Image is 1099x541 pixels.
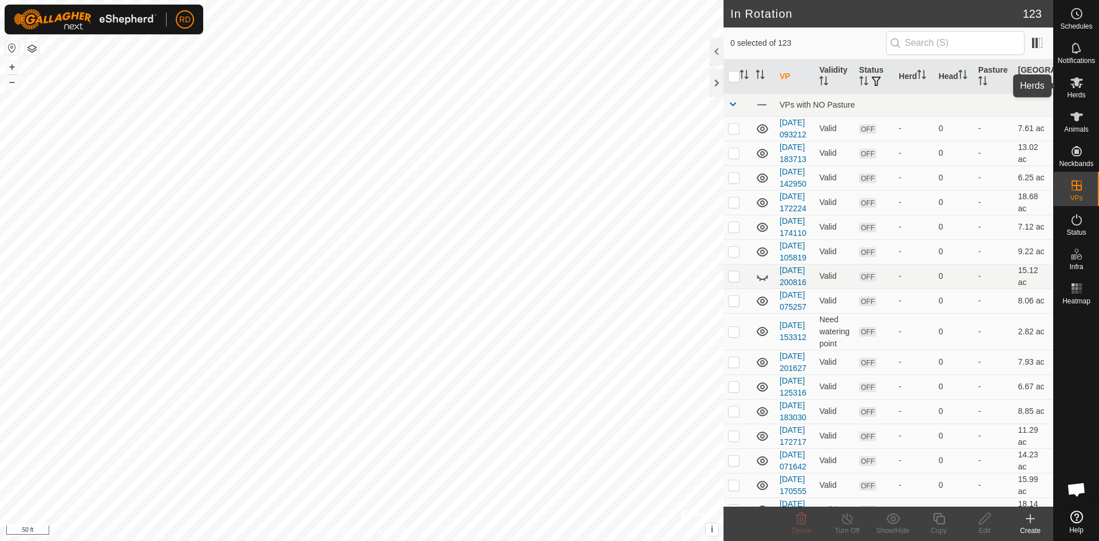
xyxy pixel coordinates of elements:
[1060,23,1092,30] span: Schedules
[859,358,876,368] span: OFF
[974,116,1013,141] td: -
[859,198,876,208] span: OFF
[1014,239,1053,264] td: 9.22 ac
[780,401,807,422] a: [DATE] 183030
[1014,215,1053,239] td: 7.12 ac
[740,72,749,81] p-sorticon: Activate to sort
[899,172,929,184] div: -
[974,424,1013,448] td: -
[934,473,974,497] td: 0
[179,14,191,26] span: RD
[780,100,1049,109] div: VPs with NO Pasture
[819,78,828,87] p-sorticon: Activate to sort
[1014,399,1053,424] td: 8.85 ac
[1062,298,1090,305] span: Heatmap
[899,270,929,282] div: -
[934,424,974,448] td: 0
[1014,424,1053,448] td: 11.29 ac
[780,192,807,213] a: [DATE] 172224
[1023,5,1042,22] span: 123
[899,246,929,258] div: -
[780,216,807,238] a: [DATE] 174110
[962,526,1007,536] div: Edit
[899,221,929,233] div: -
[730,7,1023,21] h2: In Rotation
[5,60,19,74] button: +
[815,215,854,239] td: Valid
[1014,289,1053,313] td: 8.06 ac
[824,526,870,536] div: Turn Off
[899,147,929,159] div: -
[780,118,807,139] a: [DATE] 093212
[1067,92,1085,98] span: Herds
[1014,165,1053,190] td: 6.25 ac
[780,266,807,287] a: [DATE] 200816
[894,60,934,94] th: Herd
[934,190,974,215] td: 0
[899,430,929,442] div: -
[859,432,876,441] span: OFF
[859,456,876,466] span: OFF
[1014,374,1053,399] td: 6.67 ac
[815,424,854,448] td: Valid
[815,141,854,165] td: Valid
[934,60,974,94] th: Head
[706,523,718,536] button: i
[1014,264,1053,289] td: 15.12 ac
[780,352,807,373] a: [DATE] 201627
[934,141,974,165] td: 0
[974,350,1013,374] td: -
[974,239,1013,264] td: -
[870,526,916,536] div: Show/Hide
[859,382,876,392] span: OFF
[780,241,807,262] a: [DATE] 105819
[780,143,807,164] a: [DATE] 183713
[859,506,876,515] span: OFF
[1060,472,1094,507] div: Open chat
[974,289,1013,313] td: -
[934,399,974,424] td: 0
[974,399,1013,424] td: -
[859,124,876,134] span: OFF
[5,75,19,89] button: –
[815,448,854,473] td: Valid
[859,173,876,183] span: OFF
[1014,60,1053,94] th: [GEOGRAPHIC_DATA] Area
[815,264,854,289] td: Valid
[934,448,974,473] td: 0
[711,524,713,534] span: i
[1014,313,1053,350] td: 2.82 ac
[934,350,974,374] td: 0
[899,479,929,491] div: -
[780,376,807,397] a: [DATE] 125316
[1014,141,1053,165] td: 13.02 ac
[780,425,807,447] a: [DATE] 172717
[25,42,39,56] button: Map Layers
[815,350,854,374] td: Valid
[934,239,974,264] td: 0
[974,497,1013,522] td: -
[859,407,876,417] span: OFF
[730,37,886,49] span: 0 selected of 123
[886,31,1025,55] input: Search (S)
[974,374,1013,399] td: -
[1064,126,1089,133] span: Animals
[1069,263,1083,270] span: Infra
[1069,527,1084,534] span: Help
[899,326,929,338] div: -
[899,455,929,467] div: -
[934,289,974,313] td: 0
[916,526,962,536] div: Copy
[899,196,929,208] div: -
[1054,506,1099,538] a: Help
[974,141,1013,165] td: -
[859,272,876,282] span: OFF
[815,190,854,215] td: Valid
[815,313,854,350] td: Need watering point
[775,60,815,94] th: VP
[899,123,929,135] div: -
[815,399,854,424] td: Valid
[815,116,854,141] td: Valid
[756,72,765,81] p-sorticon: Activate to sort
[815,374,854,399] td: Valid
